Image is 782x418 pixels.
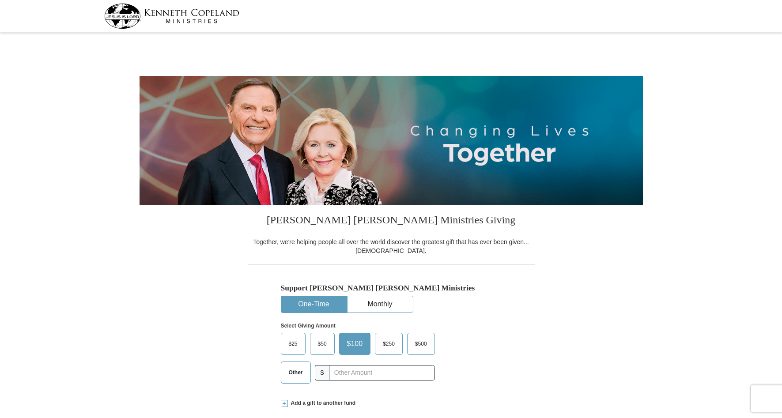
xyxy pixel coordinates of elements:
[348,296,413,313] button: Monthly
[314,337,331,350] span: $50
[281,283,502,293] h5: Support [PERSON_NAME] [PERSON_NAME] Ministries
[248,237,535,255] div: Together, we're helping people all over the world discover the greatest gift that has ever been g...
[281,323,336,329] strong: Select Giving Amount
[248,205,535,237] h3: [PERSON_NAME] [PERSON_NAME] Ministries Giving
[284,366,307,379] span: Other
[288,399,356,407] span: Add a gift to another fund
[284,337,302,350] span: $25
[315,365,330,380] span: $
[281,296,347,313] button: One-Time
[329,365,434,380] input: Other Amount
[378,337,399,350] span: $250
[104,4,239,29] img: kcm-header-logo.svg
[411,337,431,350] span: $500
[343,337,367,350] span: $100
